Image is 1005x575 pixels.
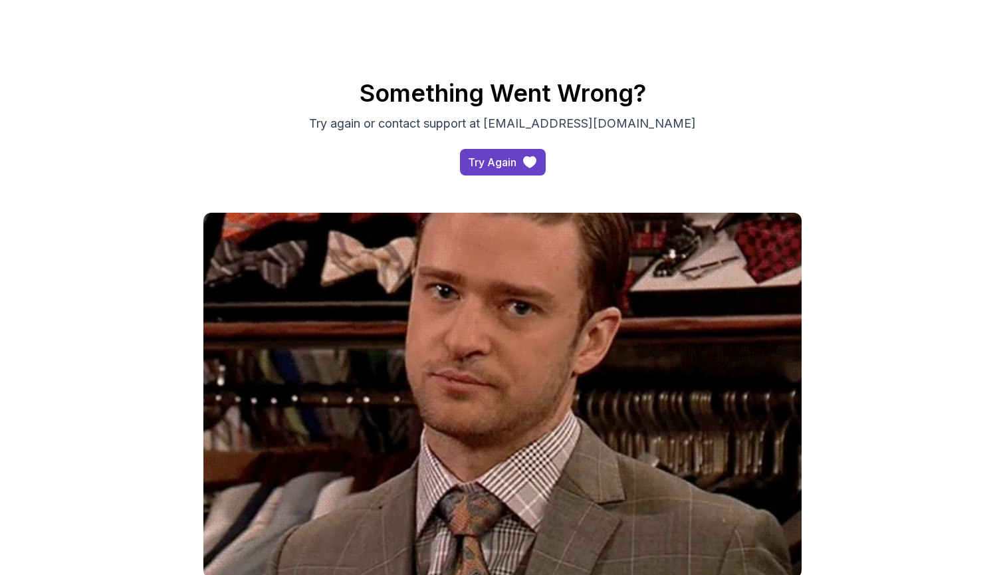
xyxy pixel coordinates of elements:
div: Try Again [468,154,516,170]
button: Try Again [460,149,546,175]
h2: Something Went Wrong? [37,80,968,106]
p: Try again or contact support at [EMAIL_ADDRESS][DOMAIN_NAME] [279,114,726,133]
a: access-dashboard [460,149,546,175]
